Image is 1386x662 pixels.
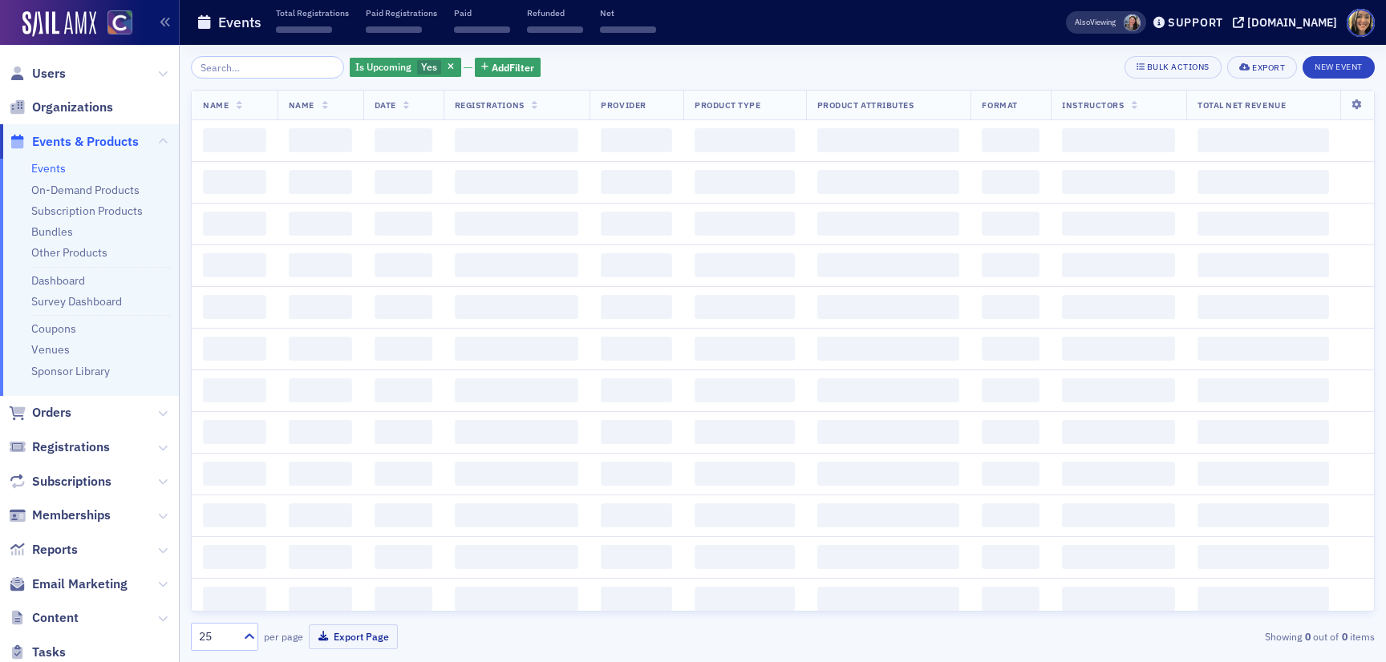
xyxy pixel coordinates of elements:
[982,128,1039,152] span: ‌
[982,295,1039,319] span: ‌
[1075,17,1116,28] span: Viewing
[203,503,266,527] span: ‌
[1227,56,1297,79] button: Export
[96,10,132,38] a: View Homepage
[601,378,672,402] span: ‌
[1198,420,1329,444] span: ‌
[455,253,579,277] span: ‌
[982,99,1017,111] span: Format
[375,295,432,319] span: ‌
[600,26,656,33] span: ‌
[203,587,266,611] span: ‌
[817,99,914,111] span: Product Attributes
[203,128,266,152] span: ‌
[1147,63,1210,71] div: Bulk Actions
[276,7,349,18] p: Total Registrations
[455,337,579,361] span: ‌
[1198,295,1329,319] span: ‌
[695,503,795,527] span: ‌
[375,128,432,152] span: ‌
[527,26,583,33] span: ‌
[276,26,332,33] span: ‌
[289,587,352,611] span: ‌
[601,545,672,569] span: ‌
[32,65,66,83] span: Users
[454,7,510,18] p: Paid
[601,212,672,236] span: ‌
[289,420,352,444] span: ‌
[1125,56,1222,79] button: Bulk Actions
[1075,17,1090,27] div: Also
[1168,15,1223,30] div: Support
[601,128,672,152] span: ‌
[695,99,760,111] span: Product Type
[817,587,960,611] span: ‌
[455,212,579,236] span: ‌
[289,462,352,486] span: ‌
[1062,378,1175,402] span: ‌
[9,541,78,559] a: Reports
[817,545,960,569] span: ‌
[22,11,96,37] a: SailAMX
[9,99,113,116] a: Organizations
[601,99,646,111] span: Provider
[1198,253,1329,277] span: ‌
[32,438,110,456] span: Registrations
[32,644,66,661] span: Tasks
[1062,545,1175,569] span: ‌
[203,99,229,111] span: Name
[375,253,432,277] span: ‌
[31,273,85,288] a: Dashboard
[1198,337,1329,361] span: ‌
[9,438,110,456] a: Registrations
[1198,378,1329,402] span: ‌
[289,99,314,111] span: Name
[375,503,432,527] span: ‌
[817,253,960,277] span: ‌
[375,462,432,486] span: ‌
[1062,212,1175,236] span: ‌
[1062,503,1175,527] span: ‌
[1062,462,1175,486] span: ‌
[203,295,266,319] span: ‌
[289,503,352,527] span: ‌
[289,295,352,319] span: ‌
[32,609,79,627] span: Content
[1247,15,1337,30] div: [DOMAIN_NAME]
[817,378,960,402] span: ‌
[9,404,71,422] a: Orders
[601,462,672,486] span: ‌
[817,503,960,527] span: ‌
[203,212,266,236] span: ‌
[695,378,795,402] span: ‌
[9,133,139,151] a: Events & Products
[601,170,672,194] span: ‌
[1124,14,1141,31] span: Tiffany Carson
[601,295,672,319] span: ‌
[289,128,352,152] span: ‌
[355,60,411,73] span: Is Upcoming
[309,624,398,649] button: Export Page
[264,629,303,644] label: per page
[9,473,111,490] a: Subscriptions
[203,378,266,402] span: ‌
[1062,128,1175,152] span: ‌
[32,473,111,490] span: Subscriptions
[32,575,128,593] span: Email Marketing
[1198,170,1329,194] span: ‌
[1198,503,1329,527] span: ‌
[375,587,432,611] span: ‌
[695,253,795,277] span: ‌
[31,204,143,218] a: Subscription Products
[695,545,795,569] span: ‌
[9,575,128,593] a: Email Marketing
[203,170,266,194] span: ‌
[817,420,960,444] span: ‌
[1252,63,1285,72] div: Export
[1339,629,1350,644] strong: 0
[421,60,437,73] span: Yes
[191,56,344,79] input: Search…
[695,587,795,611] span: ‌
[9,65,66,83] a: Users
[32,404,71,422] span: Orders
